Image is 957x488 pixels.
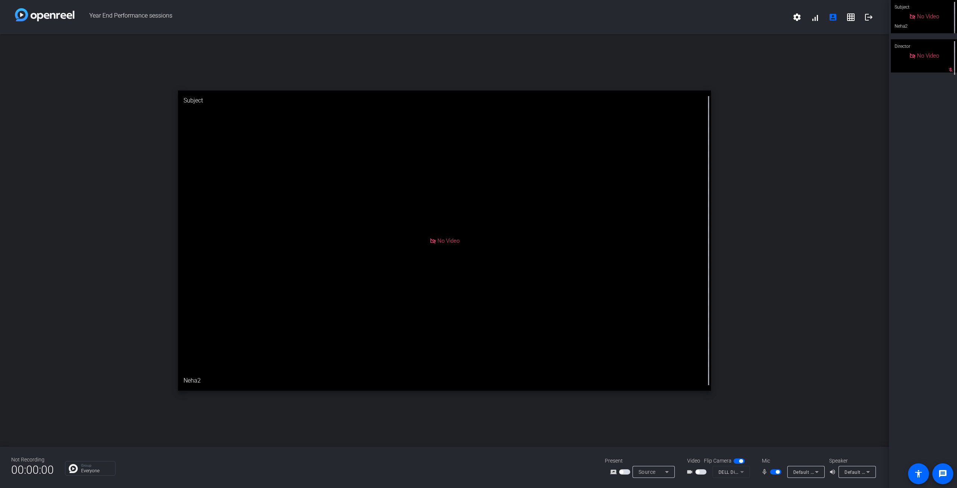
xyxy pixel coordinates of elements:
[917,52,939,59] span: No Video
[938,469,947,478] mat-icon: message
[761,467,770,476] mat-icon: mic_none
[846,13,855,22] mat-icon: grid_on
[178,90,711,111] div: Subject
[917,13,939,20] span: No Video
[15,8,74,21] img: white-gradient.svg
[74,8,788,26] span: Year End Performance sessions
[605,457,680,465] div: Present
[806,8,824,26] button: signal_cellular_alt
[914,469,923,478] mat-icon: accessibility
[81,469,111,473] p: Everyone
[864,13,873,22] mat-icon: logout
[829,467,838,476] mat-icon: volume_up
[638,469,656,475] span: Source
[69,464,78,473] img: Chat Icon
[437,237,459,244] span: No Video
[704,457,732,465] span: Flip Camera
[829,457,874,465] div: Speaker
[754,457,829,465] div: Mic
[81,464,111,467] p: Group
[793,13,801,22] mat-icon: settings
[11,461,54,479] span: 00:00:00
[793,469,904,475] span: Default - Microphone (Jabra Link 380) (0b0e:24c9)
[686,467,695,476] mat-icon: videocam_outline
[11,456,54,464] div: Not Recording
[610,467,619,476] mat-icon: screen_share_outline
[891,39,957,53] div: Director
[828,13,837,22] mat-icon: account_box
[687,457,700,465] span: Video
